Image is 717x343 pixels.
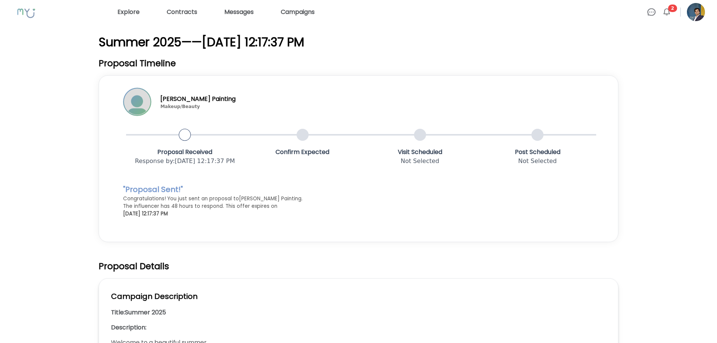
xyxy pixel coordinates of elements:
[278,6,318,18] a: Campaigns
[164,6,200,18] a: Contracts
[244,148,361,157] p: Confirm Expected
[111,323,355,332] h3: Description:
[647,8,656,17] img: Chat
[123,195,594,210] p: Congratulations! You just sent an proposal to [PERSON_NAME] Painting . The influencer has 48 hour...
[361,148,479,157] p: Visit Scheduled
[687,3,705,21] img: Profile
[160,95,236,104] p: [PERSON_NAME] Painting
[99,33,618,51] p: Summer 2025 — — [DATE] 12:17:37 PM
[125,308,166,317] h3: Summer 2025
[662,8,671,17] img: Bell
[126,148,244,157] p: Proposal Received
[111,291,606,302] h2: Campaign Description
[221,6,257,18] a: Messages
[361,157,479,166] p: Not Selected
[111,308,355,317] h3: Title:
[126,157,244,166] p: Response by : [DATE] 12:17:37 PM
[479,148,596,157] p: Post Scheduled
[668,5,677,12] span: 2
[99,57,618,69] h2: Proposal Timeline
[123,210,594,218] p: [DATE] 12:17:37 PM
[99,260,618,272] h2: Proposal Details
[123,184,594,218] div: "Proposal Sent!"
[124,88,151,115] img: Profile
[160,104,236,110] p: Makeup/Beauty
[479,157,596,166] p: Not Selected
[114,6,143,18] a: Explore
